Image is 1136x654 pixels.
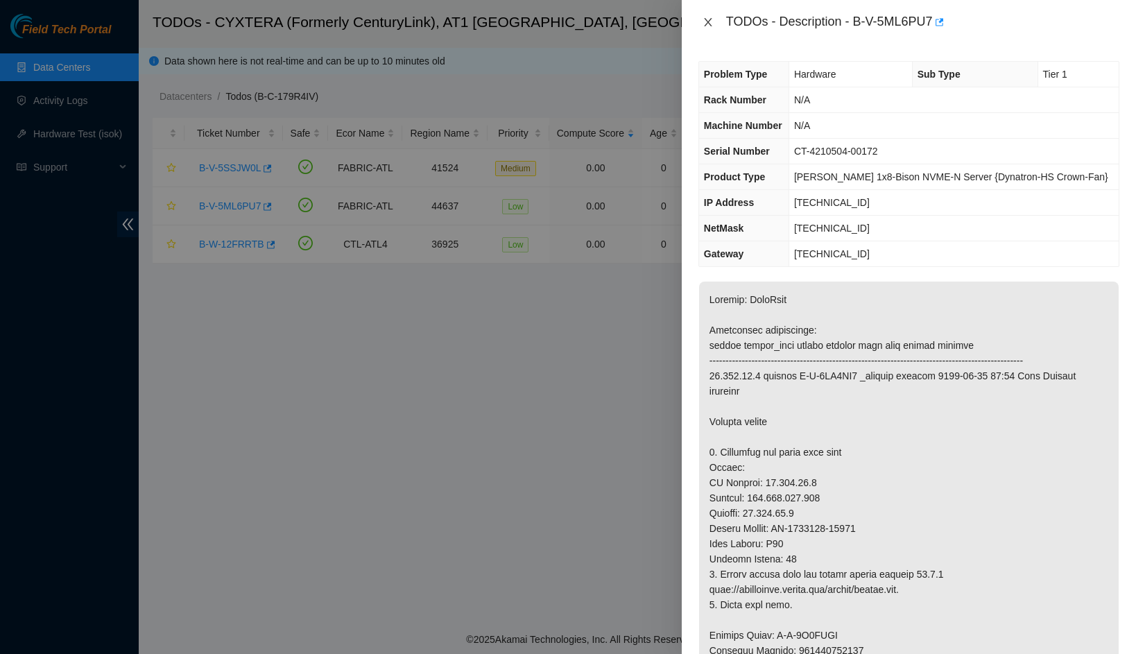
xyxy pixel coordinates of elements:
span: Machine Number [704,120,782,131]
span: CT-4210504-00172 [794,146,878,157]
span: Rack Number [704,94,766,105]
span: IP Address [704,197,754,208]
span: Gateway [704,248,744,259]
div: TODOs - Description - B-V-5ML6PU7 [726,11,1119,33]
span: N/A [794,94,810,105]
span: [TECHNICAL_ID] [794,197,870,208]
span: Sub Type [918,69,961,80]
span: [PERSON_NAME] 1x8-Bison NVME-N Server {Dynatron-HS Crown-Fan} [794,171,1108,182]
span: close [703,17,714,28]
span: Serial Number [704,146,770,157]
span: Problem Type [704,69,768,80]
span: N/A [794,120,810,131]
span: Tier 1 [1043,69,1067,80]
span: Product Type [704,171,765,182]
span: [TECHNICAL_ID] [794,223,870,234]
span: Hardware [794,69,836,80]
button: Close [698,16,718,29]
span: NetMask [704,223,744,234]
span: [TECHNICAL_ID] [794,248,870,259]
